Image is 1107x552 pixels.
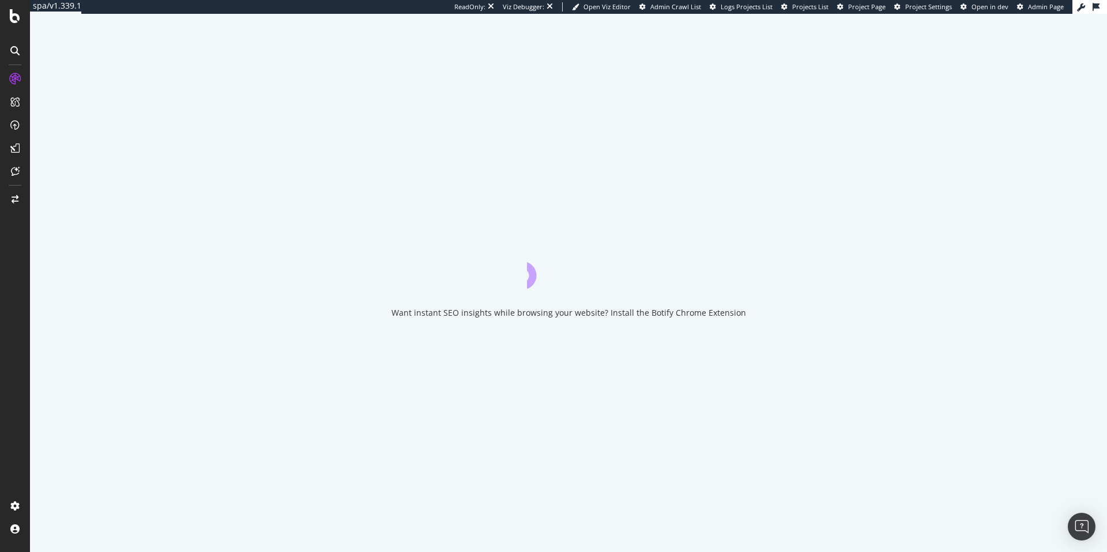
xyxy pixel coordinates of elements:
[650,2,701,11] span: Admin Crawl List
[1028,2,1064,11] span: Admin Page
[961,2,1008,12] a: Open in dev
[710,2,773,12] a: Logs Projects List
[1017,2,1064,12] a: Admin Page
[583,2,631,11] span: Open Viz Editor
[1068,513,1095,540] div: Open Intercom Messenger
[837,2,886,12] a: Project Page
[781,2,829,12] a: Projects List
[972,2,1008,11] span: Open in dev
[391,307,746,319] div: Want instant SEO insights while browsing your website? Install the Botify Chrome Extension
[572,2,631,12] a: Open Viz Editor
[905,2,952,11] span: Project Settings
[454,2,485,12] div: ReadOnly:
[848,2,886,11] span: Project Page
[894,2,952,12] a: Project Settings
[721,2,773,11] span: Logs Projects List
[639,2,701,12] a: Admin Crawl List
[503,2,544,12] div: Viz Debugger:
[792,2,829,11] span: Projects List
[527,247,610,289] div: animation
